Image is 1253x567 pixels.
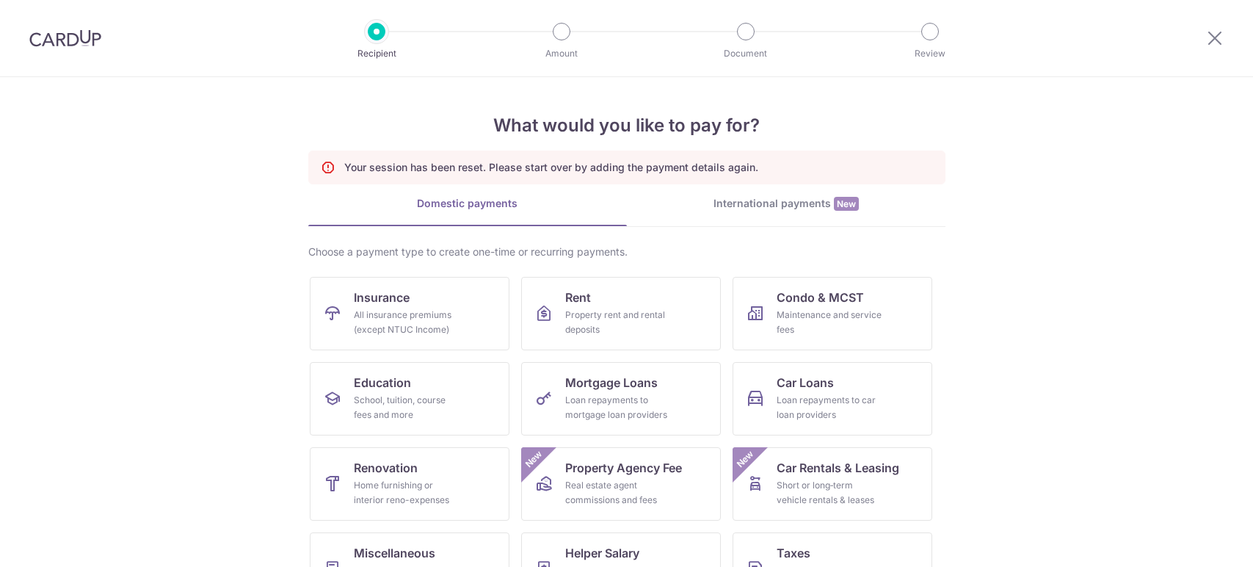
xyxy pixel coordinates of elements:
[521,447,721,521] a: Property Agency FeeReal estate agent commissions and feesNew
[733,447,757,472] span: New
[354,374,411,391] span: Education
[777,289,864,306] span: Condo & MCST
[354,393,460,422] div: School, tuition, course fees and more
[777,544,810,562] span: Taxes
[565,393,671,422] div: Loan repayments to mortgage loan providers
[565,478,671,508] div: Real estate agent commissions and fees
[777,308,882,337] div: Maintenance and service fees
[1159,523,1238,560] iframe: Opens a widget where you can find more information
[308,112,945,139] h4: What would you like to pay for?
[310,362,509,436] a: EducationSchool, tuition, course fees and more
[777,374,834,391] span: Car Loans
[691,46,800,61] p: Document
[834,197,859,211] span: New
[733,447,932,521] a: Car Rentals & LeasingShort or long‑term vehicle rentals & leasesNew
[354,289,410,306] span: Insurance
[308,245,945,259] div: Choose a payment type to create one-time or recurring payments.
[565,544,639,562] span: Helper Salary
[733,362,932,436] a: Car LoansLoan repayments to car loan providers
[322,46,431,61] p: Recipient
[565,459,682,477] span: Property Agency Fee
[310,447,509,521] a: RenovationHome furnishing or interior reno-expenses
[507,46,616,61] p: Amount
[29,29,101,47] img: CardUp
[777,393,882,422] div: Loan repayments to car loan providers
[521,277,721,350] a: RentProperty rent and rental deposits
[344,160,758,175] p: Your session has been reset. Please start over by adding the payment details again.
[354,308,460,337] div: All insurance premiums (except NTUC Income)
[354,478,460,508] div: Home furnishing or interior reno-expenses
[777,478,882,508] div: Short or long‑term vehicle rentals & leases
[521,447,545,472] span: New
[565,308,671,337] div: Property rent and rental deposits
[777,459,899,477] span: Car Rentals & Leasing
[565,289,591,306] span: Rent
[876,46,984,61] p: Review
[521,362,721,436] a: Mortgage LoansLoan repayments to mortgage loan providers
[310,277,509,350] a: InsuranceAll insurance premiums (except NTUC Income)
[565,374,658,391] span: Mortgage Loans
[354,544,435,562] span: Miscellaneous
[354,459,418,477] span: Renovation
[733,277,932,350] a: Condo & MCSTMaintenance and service fees
[627,196,945,212] div: International payments
[308,196,627,211] div: Domestic payments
